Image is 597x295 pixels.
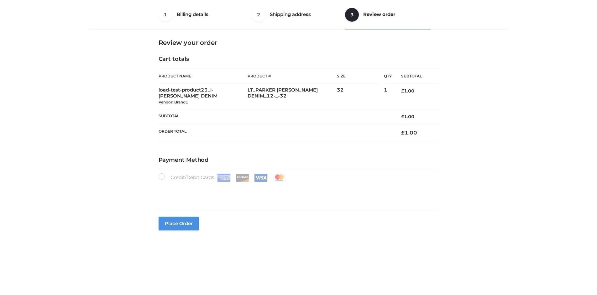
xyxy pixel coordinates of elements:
th: Subtotal [392,69,439,83]
img: Discover [236,174,249,182]
bdi: 1.00 [401,88,414,94]
bdi: 1.00 [401,114,414,119]
td: load-test-product23_l-[PERSON_NAME] DENIM [159,83,248,109]
h4: Cart totals [159,56,439,63]
th: Order Total [159,124,392,141]
span: £ [401,114,404,119]
img: Mastercard [273,174,286,182]
span: £ [401,129,405,136]
img: Visa [254,174,268,182]
th: Subtotal [159,109,392,124]
h3: Review your order [159,39,439,46]
label: Credit/Debit Cards [159,173,287,182]
th: Qty [384,69,392,83]
span: £ [401,88,404,94]
iframe: Secure payment input frame [157,181,437,203]
h4: Payment Method [159,157,439,164]
th: Product # [248,69,337,83]
small: Vendor: Brand1 [159,100,188,104]
th: Size [337,69,381,83]
bdi: 1.00 [401,129,417,136]
th: Product Name [159,69,248,83]
button: Place order [159,217,199,230]
td: LT_PARKER [PERSON_NAME] DENIM_12-_-32 [248,83,337,109]
img: Amex [217,174,231,182]
td: 1 [384,83,392,109]
td: 32 [337,83,384,109]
